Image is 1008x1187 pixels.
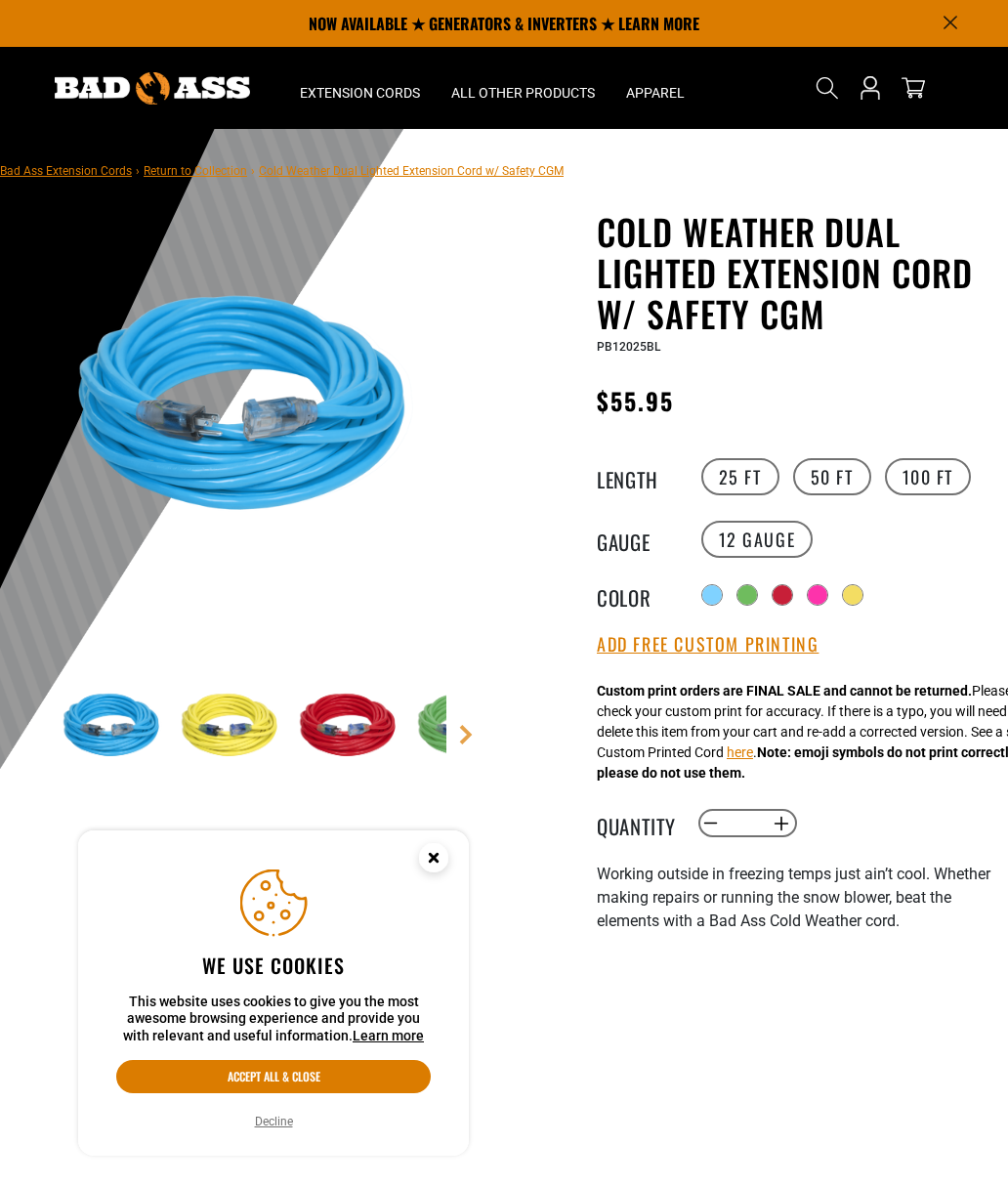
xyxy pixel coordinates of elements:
button: here [727,742,753,763]
button: Add Free Custom Printing [597,634,819,656]
img: Red [294,670,407,784]
label: 50 FT [793,458,871,495]
a: Return to Collection [144,164,247,178]
summary: Apparel [610,47,700,129]
p: This website uses cookies to give you the most awesome browsing experience and provide you with r... [116,994,431,1045]
a: Learn more [353,1028,424,1043]
img: Yellow [176,670,289,784]
span: › [251,164,255,178]
span: Apparel [626,84,685,102]
img: Light Blue [58,670,171,784]
summary: Search [812,72,843,104]
a: Next [456,725,476,744]
img: Bad Ass Extension Cords [55,72,250,105]
button: Accept all & close [116,1060,431,1093]
span: › [136,164,140,178]
h1: Cold Weather Dual Lighted Extension Cord w/ Safety CGM [597,211,993,334]
span: Working outside in freezing temps just ain’t cool. Whether making repairs or running the snow blo... [597,865,990,930]
label: 25 FT [701,458,779,495]
button: Decline [249,1112,299,1131]
h2: We use cookies [116,953,431,978]
span: Cold Weather Dual Lighted Extension Cord w/ Safety CGM [259,164,564,178]
span: Extension Cords [300,84,420,102]
label: Quantity [597,811,694,836]
span: PB12025BL [597,340,660,354]
legend: Length [597,464,694,489]
summary: Extension Cords [284,47,436,129]
span: All Other Products [451,84,595,102]
img: Light Blue [58,215,446,604]
iframe: Bad Ass Cold Weather Cord - Dry Ice Test [597,956,993,1179]
legend: Gauge [597,527,694,552]
img: Green [412,670,525,784]
aside: Cookie Consent [78,830,469,1157]
label: 100 FT [885,458,972,495]
summary: All Other Products [436,47,610,129]
label: 12 Gauge [701,521,814,558]
span: $55.95 [597,383,674,418]
legend: Color [597,582,694,608]
strong: Custom print orders are FINAL SALE and cannot be returned. [597,683,972,699]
